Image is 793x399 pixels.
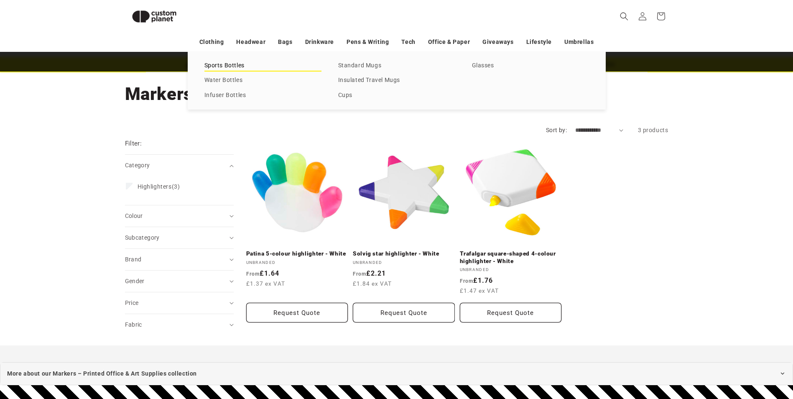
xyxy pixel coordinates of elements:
[125,155,234,176] summary: Category (0 selected)
[428,35,470,49] a: Office & Paper
[125,314,234,335] summary: Fabric (0 selected)
[125,205,234,227] summary: Colour (0 selected)
[653,309,793,399] iframe: Chat Widget
[460,303,562,322] button: Request Quote
[138,183,180,190] span: (3)
[401,35,415,49] a: Tech
[353,250,455,258] a: Solvig star highlighter - White
[278,35,292,49] a: Bags
[125,256,142,263] span: Brand
[125,292,234,314] summary: Price
[338,60,455,72] a: Standard Mugs
[125,321,142,328] span: Fabric
[564,35,594,49] a: Umbrellas
[125,227,234,248] summary: Subcategory (0 selected)
[482,35,513,49] a: Giveaways
[125,278,145,284] span: Gender
[125,271,234,292] summary: Gender (0 selected)
[460,250,562,265] a: Trafalgar square-shaped 4-colour highlighter - White
[546,127,567,133] label: Sort by:
[472,60,589,72] a: Glasses
[347,35,389,49] a: Pens & Writing
[125,139,142,148] h2: Filter:
[246,250,348,258] a: Patina 5-colour highlighter - White
[338,90,455,101] a: Cups
[353,303,455,322] button: Request Quote
[615,7,633,26] summary: Search
[338,75,455,86] a: Insulated Travel Mugs
[246,303,348,322] button: Request Quote
[204,90,321,101] a: Infuser Bottles
[199,35,224,49] a: Clothing
[638,127,668,133] span: 3 products
[125,212,143,219] span: Colour
[204,60,321,72] a: Sports Bottles
[138,183,172,190] span: Highlighters
[526,35,552,49] a: Lifestyle
[125,299,139,306] span: Price
[125,162,150,169] span: Category
[204,75,321,86] a: Water Bottles
[305,35,334,49] a: Drinkware
[125,3,184,30] img: Custom Planet
[125,234,160,241] span: Subcategory
[125,249,234,270] summary: Brand (0 selected)
[7,368,197,379] span: More about our Markers – Printed Office & Art Supplies collection
[236,35,265,49] a: Headwear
